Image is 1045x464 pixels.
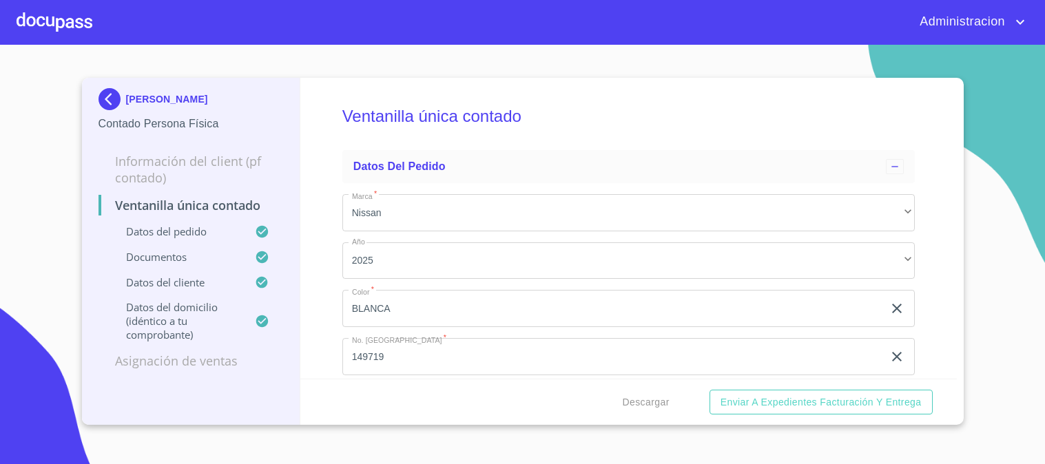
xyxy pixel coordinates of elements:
p: Datos del cliente [99,275,256,289]
p: Datos del pedido [99,224,256,238]
span: Enviar a Expedientes Facturación y Entrega [721,394,922,411]
p: [PERSON_NAME] [126,94,208,105]
span: Descargar [623,394,670,411]
div: Nissan [342,194,915,231]
p: Datos del domicilio (idéntico a tu comprobante) [99,300,256,341]
div: Datos del pedido [342,150,915,183]
p: Documentos [99,250,256,264]
button: account of current user [909,11,1028,33]
button: Descargar [617,390,675,415]
button: clear input [889,300,905,317]
img: Docupass spot blue [99,88,126,110]
span: Administracion [909,11,1012,33]
div: 2025 [342,242,915,280]
p: Información del Client (PF contado) [99,153,284,186]
button: clear input [889,348,905,365]
span: Datos del pedido [353,160,446,172]
button: Enviar a Expedientes Facturación y Entrega [710,390,933,415]
h5: Ventanilla única contado [342,88,915,145]
div: [PERSON_NAME] [99,88,284,116]
p: Asignación de Ventas [99,352,284,369]
p: Contado Persona Física [99,116,284,132]
p: Ventanilla única contado [99,197,284,213]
